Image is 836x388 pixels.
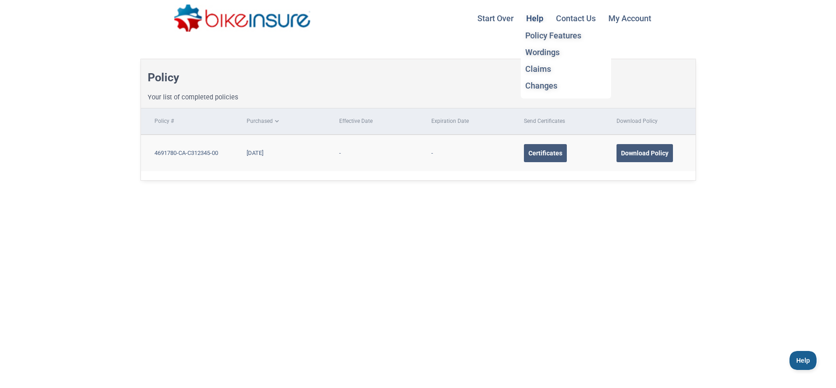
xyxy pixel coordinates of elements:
[418,135,510,171] td: -
[523,77,609,94] li: Changes
[616,144,673,162] div: Download Policy
[551,7,601,30] a: Contact Us
[326,108,418,135] th: Effective Date
[233,135,326,171] td: [DATE]
[148,71,179,84] h1: Policy
[326,135,418,171] td: -
[233,108,326,135] th: Purchased
[174,5,311,32] img: bikeinsure logo
[789,351,818,370] iframe: Toggle Customer Support
[141,108,234,135] th: Policy #
[603,108,696,135] th: Download Policy
[418,108,510,135] th: Expiration Date
[523,27,609,44] li: Policy Features
[472,7,519,30] a: Start Over
[148,91,238,103] p: Your list of completed policies
[523,44,609,61] li: Wordings
[510,108,603,135] th: Send Certificates
[523,61,609,77] li: Claims
[141,135,234,171] td: 4691780-CA-C312345-00
[524,144,567,162] div: Certificates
